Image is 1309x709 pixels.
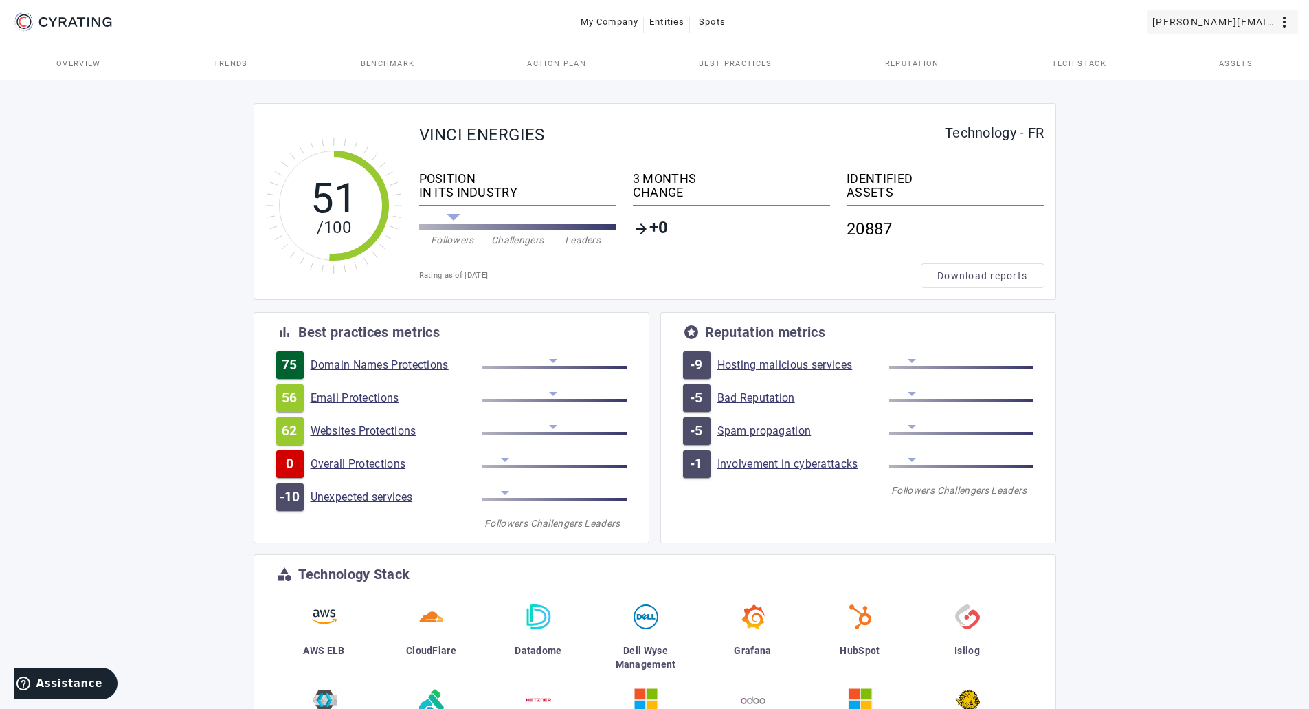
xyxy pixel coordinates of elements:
[419,126,946,144] div: VINCI ENERGIES
[954,645,980,656] span: Isilog
[847,186,1044,199] div: ASSETS
[889,483,937,497] div: Followers
[311,457,482,471] a: Overall Protections
[530,516,579,530] div: Challengers
[527,60,586,67] span: Action Plan
[280,490,300,504] span: -10
[485,233,550,247] div: Challengers
[734,645,771,656] span: Grafana
[406,645,456,656] span: CloudFlare
[56,60,101,67] span: Overview
[39,17,112,27] g: CYRATING
[840,645,880,656] span: HubSpot
[633,172,830,186] div: 3 MONTHS
[690,457,703,471] span: -1
[383,599,480,682] a: CloudFlare
[690,391,703,405] span: -5
[286,457,293,471] span: 0
[581,11,639,33] span: My Company
[311,490,482,504] a: Unexpected services
[705,325,825,339] div: Reputation metrics
[1152,11,1276,33] span: [PERSON_NAME][EMAIL_ADDRESS][PERSON_NAME][DOMAIN_NAME]
[310,174,357,223] tspan: 51
[482,516,530,530] div: Followers
[690,358,703,372] span: -9
[1052,60,1106,67] span: Tech Stack
[919,599,1016,682] a: Isilog
[847,211,1044,247] div: 20887
[812,599,908,682] a: HubSpot
[717,391,889,405] a: Bad Reputation
[282,358,298,372] span: 75
[633,186,830,199] div: CHANGE
[298,325,440,339] div: Best practices metrics
[690,424,703,438] span: -5
[945,126,1044,140] div: Technology - FR
[633,221,649,237] mat-icon: arrow_forward
[717,457,889,471] a: Involvement in cyberattacks
[282,424,298,438] span: 62
[683,324,700,340] mat-icon: stars
[419,269,921,283] div: Rating as of [DATE]
[419,186,616,199] div: IN ITS INDUSTRY
[214,60,248,67] span: Trends
[361,60,415,67] span: Benchmark
[311,424,482,438] a: Websites Protections
[717,424,889,438] a: Spam propagation
[515,645,561,656] span: Datadome
[937,269,1027,283] span: Download reports
[1147,10,1298,34] button: [PERSON_NAME][EMAIL_ADDRESS][PERSON_NAME][DOMAIN_NAME]
[14,668,118,702] iframe: Ouvre un widget dans lequel vous pouvez trouver plus d’informations
[298,567,410,581] div: Technology Stack
[311,358,482,372] a: Domain Names Protections
[303,645,344,656] span: AWS ELB
[276,566,293,582] mat-icon: category
[491,599,587,682] a: Datadome
[419,172,616,186] div: POSITION
[649,11,684,33] span: Entities
[644,10,690,34] button: Entities
[937,483,985,497] div: Challengers
[575,10,645,34] button: My Company
[282,391,298,405] span: 56
[311,391,482,405] a: Email Protections
[550,233,616,247] div: Leaders
[699,11,726,33] span: Spots
[276,324,293,340] mat-icon: bar_chart
[616,645,676,670] span: Dell Wyse Management
[598,599,694,682] a: Dell Wyse Management
[717,358,889,372] a: Hosting malicious services
[985,483,1033,497] div: Leaders
[885,60,939,67] span: Reputation
[579,516,627,530] div: Leaders
[1219,60,1253,67] span: Assets
[847,172,1044,186] div: IDENTIFIED
[699,60,772,67] span: Best practices
[316,218,350,237] tspan: /100
[420,233,485,247] div: Followers
[276,599,372,682] a: AWS ELB
[921,263,1044,288] button: Download reports
[1276,14,1293,30] mat-icon: more_vert
[649,221,669,237] span: +0
[690,10,734,34] button: Spots
[705,599,801,682] a: Grafana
